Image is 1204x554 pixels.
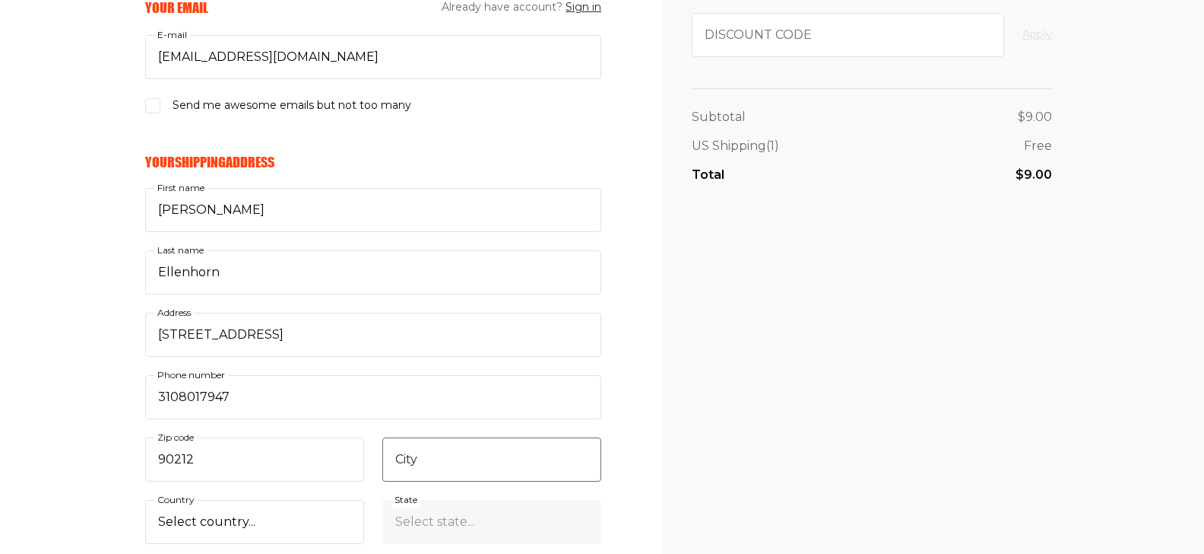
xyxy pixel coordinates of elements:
[154,242,207,259] label: Last name
[145,98,160,113] input: Send me awesome emails but not too many
[692,165,724,185] p: Total
[1015,165,1052,185] p: $9.00
[382,438,601,482] input: City
[692,107,746,127] p: Subtotal
[154,429,197,446] label: Zip code
[145,154,601,170] h6: Your Shipping Address
[145,500,364,544] select: Country
[145,313,601,357] input: Address
[154,367,228,384] label: Phone number
[145,35,601,79] input: E-mail
[145,375,601,419] input: Phone number
[154,27,190,43] label: E-mail
[154,492,198,508] label: Country
[1022,26,1052,44] button: Apply
[1024,136,1052,156] p: Free
[154,180,208,196] label: First name
[145,438,364,482] input: Zip code
[145,188,601,232] input: First name
[382,500,601,544] select: State
[173,97,411,115] span: Send me awesome emails but not too many
[692,136,779,156] p: US Shipping (1)
[391,492,420,508] label: State
[154,304,194,321] label: Address
[145,250,601,295] input: Last name
[1018,107,1052,127] p: $9.00
[692,13,1004,57] input: Discount code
